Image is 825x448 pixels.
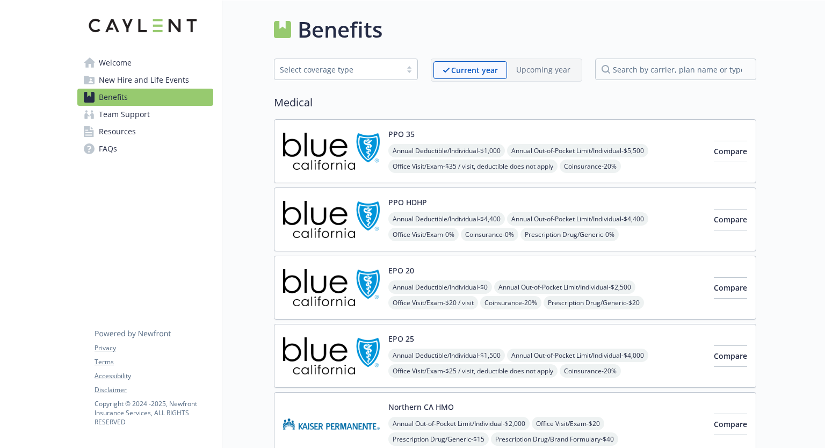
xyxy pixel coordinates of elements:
[560,160,621,173] span: Coinsurance - 20%
[714,419,747,429] span: Compare
[388,144,505,157] span: Annual Deductible/Individual - $1,000
[388,228,459,241] span: Office Visit/Exam - 0%
[714,214,747,225] span: Compare
[99,140,117,157] span: FAQs
[714,141,747,162] button: Compare
[714,277,747,299] button: Compare
[95,385,213,395] a: Disclaimer
[99,123,136,140] span: Resources
[280,64,396,75] div: Select coverage type
[388,296,478,309] span: Office Visit/Exam - $20 / visit
[95,357,213,367] a: Terms
[507,144,648,157] span: Annual Out-of-Pocket Limit/Individual - $5,500
[95,343,213,353] a: Privacy
[388,128,415,140] button: PPO 35
[283,401,380,447] img: Kaiser Permanente Insurance Company carrier logo
[507,61,580,79] span: Upcoming year
[595,59,756,80] input: search by carrier, plan name or type
[494,280,635,294] span: Annual Out-of-Pocket Limit/Individual - $2,500
[451,64,498,76] p: Current year
[388,401,454,413] button: Northern CA HMO
[274,95,756,111] h2: Medical
[77,106,213,123] a: Team Support
[99,89,128,106] span: Benefits
[99,71,189,89] span: New Hire and Life Events
[283,265,380,310] img: Blue Shield of California carrier logo
[388,432,489,446] span: Prescription Drug/Generic - $15
[507,349,648,362] span: Annual Out-of-Pocket Limit/Individual - $4,000
[283,128,380,174] img: Blue Shield of California carrier logo
[95,399,213,427] p: Copyright © 2024 - 2025 , Newfront Insurance Services, ALL RIGHTS RESERVED
[491,432,618,446] span: Prescription Drug/Brand Formulary - $40
[77,54,213,71] a: Welcome
[516,64,570,75] p: Upcoming year
[461,228,518,241] span: Coinsurance - 0%
[532,417,604,430] span: Office Visit/Exam - $20
[520,228,619,241] span: Prescription Drug/Generic - 0%
[283,333,380,379] img: Blue Shield of California carrier logo
[388,212,505,226] span: Annual Deductible/Individual - $4,400
[388,364,558,378] span: Office Visit/Exam - $25 / visit, deductible does not apply
[99,54,132,71] span: Welcome
[99,106,150,123] span: Team Support
[77,71,213,89] a: New Hire and Life Events
[77,140,213,157] a: FAQs
[283,197,380,242] img: Blue Shield of California carrier logo
[388,160,558,173] span: Office Visit/Exam - $35 / visit, deductible does not apply
[388,333,414,344] button: EPO 25
[388,417,530,430] span: Annual Out-of-Pocket Limit/Individual - $2,000
[298,13,382,46] h1: Benefits
[714,414,747,435] button: Compare
[388,280,492,294] span: Annual Deductible/Individual - $0
[77,123,213,140] a: Resources
[388,265,414,276] button: EPO 20
[507,212,648,226] span: Annual Out-of-Pocket Limit/Individual - $4,400
[480,296,541,309] span: Coinsurance - 20%
[714,283,747,293] span: Compare
[77,89,213,106] a: Benefits
[714,146,747,156] span: Compare
[95,371,213,381] a: Accessibility
[714,345,747,367] button: Compare
[544,296,644,309] span: Prescription Drug/Generic - $20
[714,209,747,230] button: Compare
[714,351,747,361] span: Compare
[388,349,505,362] span: Annual Deductible/Individual - $1,500
[388,197,427,208] button: PPO HDHP
[560,364,621,378] span: Coinsurance - 20%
